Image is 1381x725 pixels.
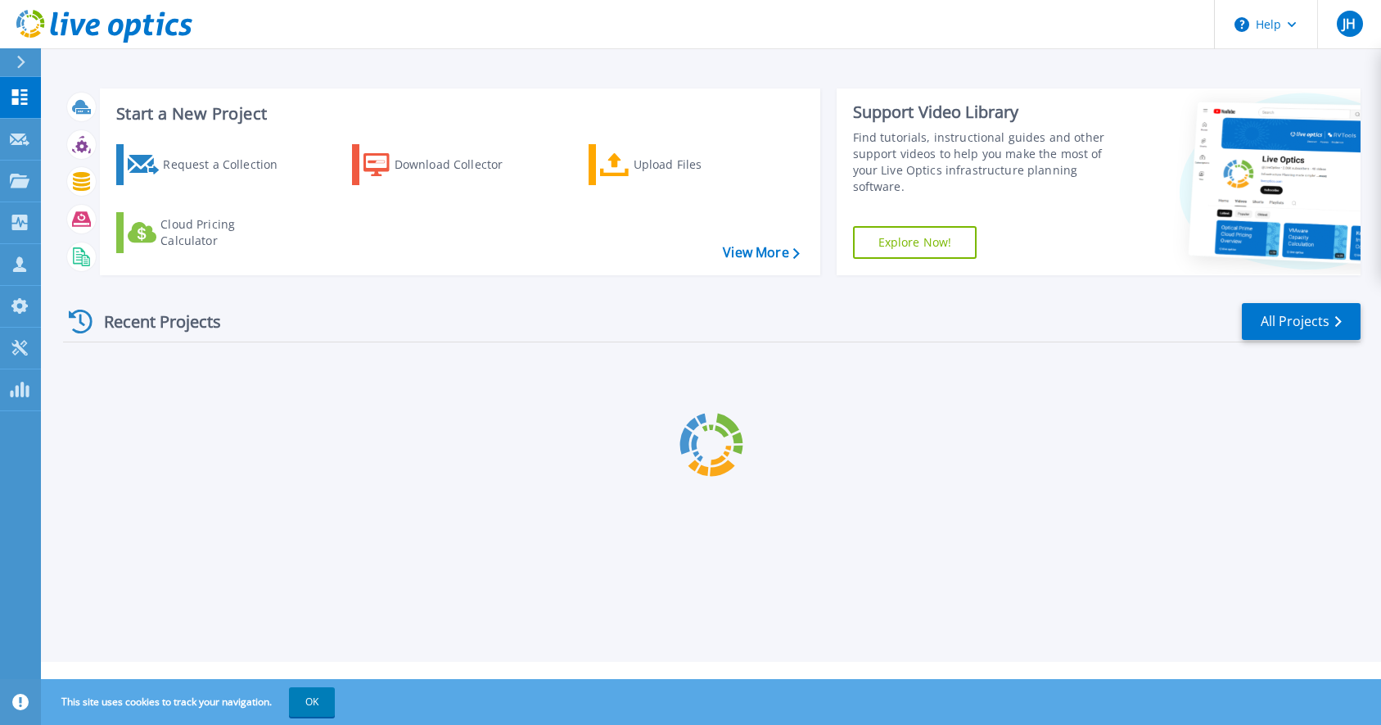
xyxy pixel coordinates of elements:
[1343,17,1356,30] span: JH
[853,226,977,259] a: Explore Now!
[589,144,771,185] a: Upload Files
[116,144,299,185] a: Request a Collection
[63,301,243,342] div: Recent Projects
[1242,303,1361,340] a: All Projects
[289,687,335,717] button: OK
[723,245,799,261] a: View More
[395,148,526,181] div: Download Collector
[352,144,535,185] a: Download Collector
[853,129,1118,195] div: Find tutorials, instructional guides and other support videos to help you make the most of your L...
[853,102,1118,123] div: Support Video Library
[116,212,299,253] a: Cloud Pricing Calculator
[163,148,294,181] div: Request a Collection
[116,105,799,123] h3: Start a New Project
[634,148,765,181] div: Upload Files
[45,687,335,717] span: This site uses cookies to track your navigation.
[160,216,291,249] div: Cloud Pricing Calculator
